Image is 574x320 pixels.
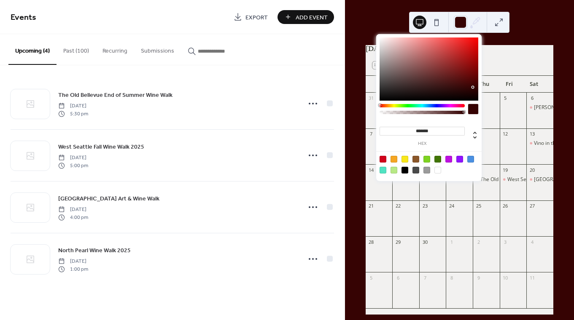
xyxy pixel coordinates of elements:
div: 7 [368,131,375,137]
span: [DATE] [58,154,88,162]
div: #7ED321 [423,156,430,163]
button: Add Event [278,10,334,24]
a: Export [227,10,274,24]
label: hex [380,141,465,146]
a: West Seattle Fall Wine Walk 2025 [58,142,144,152]
div: #4A90E2 [467,156,474,163]
button: Recurring [96,34,134,64]
div: 10 [502,275,509,281]
div: 6 [529,95,535,101]
div: The Old Bellevue End of Summer Wine Walk [473,176,500,183]
span: [DATE] [58,258,88,265]
div: 3 [502,239,509,245]
div: #D0021B [380,156,386,163]
a: North Pearl Wine Walk 2025 [58,245,131,255]
div: #8B572A [412,156,419,163]
div: 28 [368,239,375,245]
span: 5:30 pm [58,110,88,117]
span: [DATE] [58,206,88,213]
div: 25 [475,203,482,209]
div: Fri [497,76,522,93]
button: Past (100) [57,34,96,64]
div: West Seattle Fall Wine Walk 2025 [500,176,527,183]
div: [DATE] [366,45,553,55]
div: #4A4A4A [412,167,419,173]
div: 8 [448,275,455,281]
span: Events [11,9,36,26]
div: 6 [395,275,401,281]
div: #9013FE [456,156,463,163]
div: 30 [422,239,428,245]
div: 29 [395,239,401,245]
a: [GEOGRAPHIC_DATA] Art & Wine Walk [58,194,159,203]
div: 22 [395,203,401,209]
span: [GEOGRAPHIC_DATA] Art & Wine Walk [58,195,159,203]
div: 2 [475,239,482,245]
div: Thu [472,76,497,93]
span: 5:00 pm [58,162,88,169]
div: 12 [502,131,509,137]
div: #F8E71C [402,156,408,163]
span: 4:00 pm [58,213,88,221]
span: 1:00 pm [58,265,88,273]
span: Add Event [296,13,328,22]
div: #F5A623 [391,156,397,163]
div: Vino in the Village [526,140,553,147]
div: 5 [502,95,509,101]
div: #9B9B9B [423,167,430,173]
a: The Old Bellevue End of Summer Wine Walk [58,90,172,100]
div: 7 [422,275,428,281]
div: 1 [448,239,455,245]
div: 9 [475,275,482,281]
div: #50E3C2 [380,167,386,173]
div: 24 [448,203,455,209]
div: 13 [529,131,535,137]
div: 21 [368,203,375,209]
div: 26 [502,203,509,209]
div: Sat [522,76,547,93]
div: 23 [422,203,428,209]
div: Mercer Island Art UnCorked [526,104,553,111]
div: 31 [368,95,375,101]
button: Upcoming (4) [8,34,57,65]
div: 4 [529,239,535,245]
div: 20 [529,167,535,173]
span: The Old Bellevue End of Summer Wine Walk [58,91,172,100]
div: 19 [502,167,509,173]
span: West Seattle Fall Wine Walk 2025 [58,143,144,152]
div: Sun [372,76,397,93]
span: North Pearl Wine Walk 2025 [58,246,131,255]
span: Export [245,13,268,22]
div: 14 [368,167,375,173]
div: #B8E986 [391,167,397,173]
div: 5 [368,275,375,281]
div: #000000 [402,167,408,173]
div: Tacoma Stadium District Art & Wine Walk [526,176,553,183]
span: [DATE] [58,102,88,110]
div: #BD10E0 [445,156,452,163]
div: 27 [529,203,535,209]
div: #FFFFFF [434,167,441,173]
button: Submissions [134,34,181,64]
div: #417505 [434,156,441,163]
div: 11 [529,275,535,281]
